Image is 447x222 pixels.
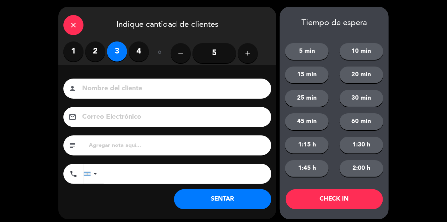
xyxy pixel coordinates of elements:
[68,113,76,121] i: email
[174,189,271,209] button: SENTAR
[88,141,266,150] input: Agregar nota aquí...
[285,90,329,107] button: 25 min
[177,49,185,57] i: remove
[285,43,329,60] button: 5 min
[69,21,77,29] i: close
[238,43,258,63] button: add
[68,85,76,93] i: person
[285,67,329,83] button: 15 min
[286,189,383,209] button: CHECK IN
[129,41,149,62] label: 4
[68,141,76,149] i: subject
[340,90,383,107] button: 30 min
[340,43,383,60] button: 10 min
[340,137,383,153] button: 1:30 h
[340,67,383,83] button: 20 min
[85,41,105,62] label: 2
[81,111,263,123] input: Correo Electrónico
[340,113,383,130] button: 60 min
[340,160,383,177] button: 2:00 h
[285,137,329,153] button: 1:15 h
[149,41,171,65] div: ó
[171,43,191,63] button: remove
[285,113,329,130] button: 45 min
[244,49,252,57] i: add
[107,41,127,62] label: 3
[58,7,276,41] div: Indique cantidad de clientes
[285,160,329,177] button: 1:45 h
[81,83,263,95] input: Nombre del cliente
[280,18,389,28] div: Tiempo de espera
[63,41,83,62] label: 1
[84,164,99,184] div: Argentina: +54
[69,170,77,178] i: phone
